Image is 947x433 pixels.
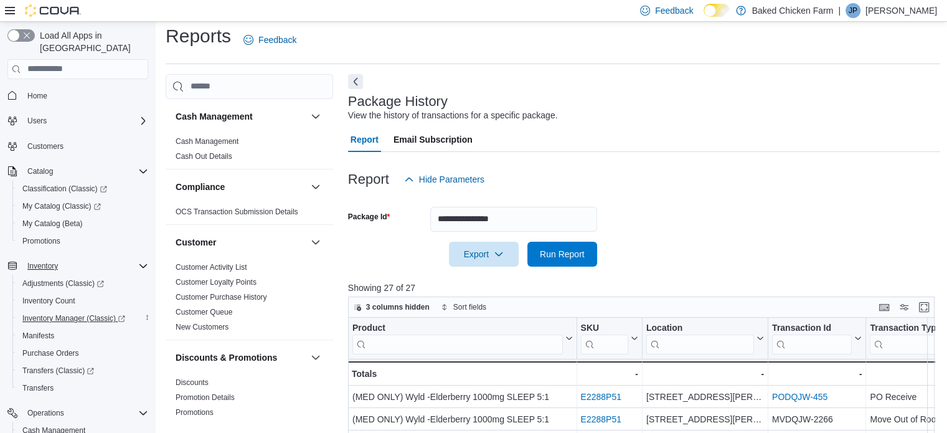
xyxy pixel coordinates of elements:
span: Promotion Details [176,393,235,402]
button: SKU [580,322,638,354]
span: Customers [27,141,64,151]
div: View the history of transactions for a specific package. [348,109,558,122]
button: Next [348,74,363,89]
a: Cash Out Details [176,152,232,161]
span: OCS Transaction Submission Details [176,207,298,217]
label: Package Id [348,212,390,222]
a: Promotions [17,234,65,249]
span: My Catalog (Classic) [17,199,148,214]
span: Run Report [540,248,585,260]
span: Feedback [258,34,296,46]
span: Promotions [176,407,214,417]
a: OCS Transaction Submission Details [176,207,298,216]
span: Adjustments (Classic) [22,278,104,288]
a: Feedback [238,27,301,52]
span: Operations [22,406,148,421]
div: SKU URL [580,322,628,354]
a: Classification (Classic) [17,181,112,196]
span: My Catalog (Beta) [17,216,148,231]
span: Transfers (Classic) [22,366,94,376]
span: New Customers [176,322,229,332]
a: Manifests [17,328,59,343]
div: MVDQJW-2266 [772,412,862,427]
a: Transfers (Classic) [12,362,153,379]
button: Cash Management [176,110,306,123]
span: My Catalog (Beta) [22,219,83,229]
span: Users [27,116,47,126]
button: Transfers [12,379,153,397]
span: Inventory Manager (Classic) [22,313,125,323]
h3: Package History [348,94,448,109]
a: Cash Management [176,137,238,146]
button: Operations [22,406,69,421]
span: Export [456,242,511,267]
span: Feedback [655,4,693,17]
input: Dark Mode [704,4,730,17]
p: Showing 27 of 27 [348,282,941,294]
button: Inventory [2,257,153,275]
button: Display options [897,300,912,315]
div: Transaction Id [772,322,852,334]
span: Report [351,127,379,152]
h3: Report [348,172,389,187]
button: Customer [176,236,306,249]
button: Inventory [22,259,63,274]
span: 3 columns hidden [366,302,430,312]
button: Run Report [527,242,597,267]
span: Hide Parameters [419,173,484,186]
a: Transfers [17,381,59,396]
span: Inventory Count [22,296,75,306]
h1: Reports [166,24,231,49]
button: Discounts & Promotions [176,351,306,364]
div: SKU [580,322,628,334]
a: Adjustments (Classic) [17,276,109,291]
button: Inventory Count [12,292,153,310]
div: - [646,366,764,381]
span: Inventory [27,261,58,271]
h3: Customer [176,236,216,249]
span: Transfers (Classic) [17,363,148,378]
button: Product [352,322,573,354]
a: Classification (Classic) [12,180,153,197]
button: Catalog [22,164,58,179]
span: Inventory [22,259,148,274]
h3: Discounts & Promotions [176,351,277,364]
span: Purchase Orders [22,348,79,358]
button: Operations [2,404,153,422]
div: - [580,366,638,381]
span: Users [22,113,148,128]
span: Email Subscription [393,127,473,152]
a: Discounts [176,378,209,387]
button: 3 columns hidden [349,300,435,315]
div: Product [352,322,563,354]
a: My Catalog (Beta) [17,216,88,231]
button: Sort fields [436,300,491,315]
a: Inventory Manager (Classic) [17,311,130,326]
button: Users [2,112,153,130]
button: Hide Parameters [399,167,489,192]
button: Promotions [12,232,153,250]
div: (MED ONLY) Wyld -Elderberry 1000mg SLEEP 5:1 [352,412,573,427]
a: Promotion Details [176,393,235,402]
div: Julio Perez [846,3,860,18]
span: Transfers [22,383,54,393]
span: Adjustments (Classic) [17,276,148,291]
button: Customer [308,235,323,250]
a: Customer Purchase History [176,293,267,302]
button: Catalog [2,163,153,180]
span: Home [27,91,47,101]
span: Customer Activity List [176,262,247,272]
img: Cova [25,4,81,17]
span: My Catalog (Classic) [22,201,101,211]
span: Inventory Count [17,293,148,308]
div: Cash Management [166,134,333,169]
div: [STREET_ADDRESS][PERSON_NAME] [646,389,764,404]
div: Transaction Id URL [772,322,852,354]
span: Transfers [17,381,148,396]
a: Adjustments (Classic) [12,275,153,292]
button: Keyboard shortcuts [877,300,892,315]
div: Customer [166,260,333,340]
a: E2288P51 [580,414,621,424]
div: Location [646,322,754,354]
a: E2288P51 [580,392,621,402]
